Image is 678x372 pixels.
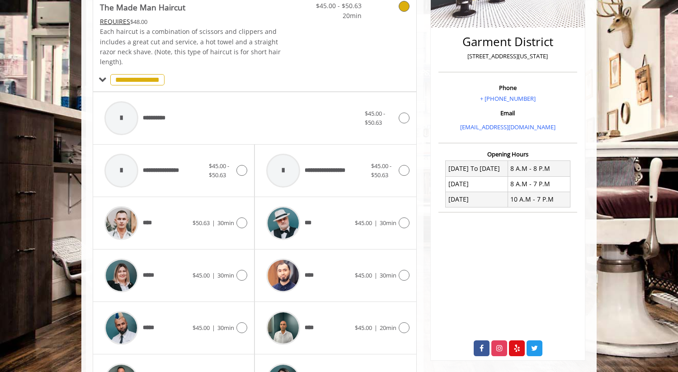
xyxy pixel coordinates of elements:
h3: Phone [441,85,575,91]
span: $45.00 [193,324,210,332]
span: $45.00 - $50.63 [371,162,391,179]
span: 20min [380,324,396,332]
td: [DATE] [446,192,508,207]
span: $50.63 [193,219,210,227]
span: 20min [308,11,362,21]
span: $45.00 - $50.63 [308,1,362,11]
span: $45.00 [355,219,372,227]
span: | [212,271,215,279]
span: 30min [380,271,396,279]
span: 30min [217,324,234,332]
h3: Email [441,110,575,116]
span: Each haircut is a combination of scissors and clippers and includes a great cut and service, a ho... [100,27,281,66]
span: $45.00 [355,324,372,332]
span: | [212,324,215,332]
h3: Opening Hours [438,151,577,157]
span: $45.00 [193,271,210,279]
span: 30min [217,271,234,279]
span: 30min [217,219,234,227]
span: This service needs some Advance to be paid before we block your appointment [100,17,130,26]
span: | [374,271,377,279]
span: $45.00 - $50.63 [209,162,229,179]
span: | [374,324,377,332]
td: [DATE] [446,176,508,192]
span: | [212,219,215,227]
span: 30min [380,219,396,227]
a: + [PHONE_NUMBER] [480,94,536,103]
span: | [374,219,377,227]
td: [DATE] To [DATE] [446,161,508,176]
div: $48.00 [100,17,282,27]
td: 10 A.M - 7 P.M [508,192,570,207]
p: [STREET_ADDRESS][US_STATE] [441,52,575,61]
span: $45.00 [355,271,372,279]
a: [EMAIL_ADDRESS][DOMAIN_NAME] [460,123,556,131]
span: $45.00 - $50.63 [365,109,385,127]
td: 8 A.M - 7 P.M [508,176,570,192]
h2: Garment District [441,35,575,48]
b: The Made Man Haircut [100,1,185,14]
td: 8 A.M - 8 P.M [508,161,570,176]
